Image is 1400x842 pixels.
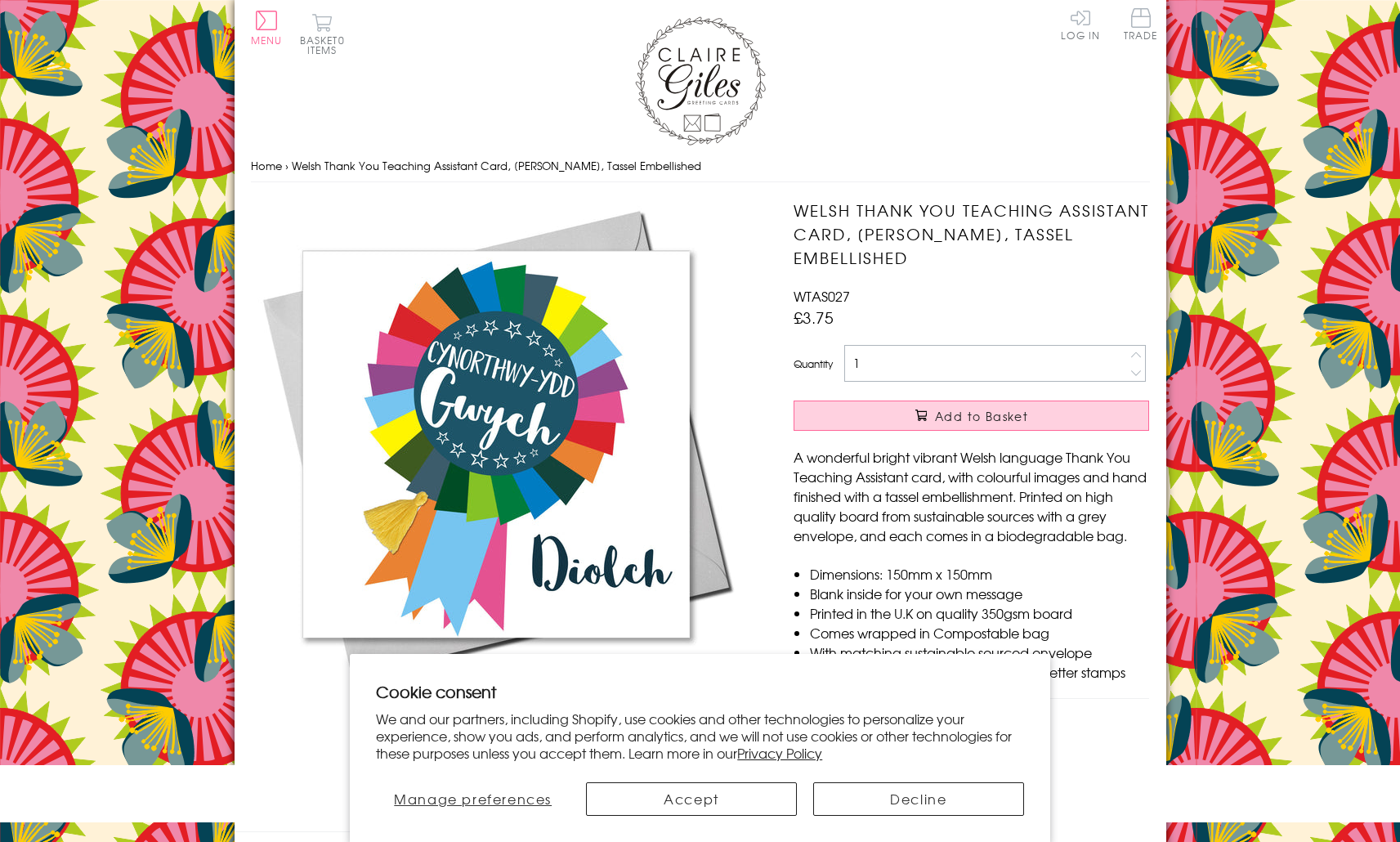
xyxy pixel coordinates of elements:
[251,11,283,45] button: Menu
[251,199,741,689] img: Welsh Thank You Teaching Assistant Card, Rosette, Tassel Embellished
[794,401,1149,431] button: Add to Basket
[810,623,1149,643] li: Comes wrapped in Compostable bag
[251,158,282,173] a: Home
[794,306,834,329] span: £3.75
[292,158,701,173] span: Welsh Thank You Teaching Assistant Card, [PERSON_NAME], Tassel Embellished
[810,564,1149,584] li: Dimensions: 150mm x 150mm
[810,643,1149,662] li: With matching sustainable sourced envelope
[1061,8,1100,40] a: Log In
[794,356,833,371] label: Quantity
[813,782,1024,816] button: Decline
[586,782,797,816] button: Accept
[810,584,1149,603] li: Blank inside for your own message
[376,782,570,816] button: Manage preferences
[251,33,283,47] span: Menu
[394,789,552,808] span: Manage preferences
[376,710,1024,761] p: We and our partners, including Shopify, use cookies and other technologies to personalize your ex...
[1124,8,1158,43] a: Trade
[1124,8,1158,40] span: Trade
[251,150,1150,183] nav: breadcrumbs
[794,286,850,306] span: WTAS027
[635,16,766,146] img: Claire Giles Greetings Cards
[300,13,345,55] button: Basket0 items
[307,33,345,57] span: 0 items
[737,743,822,763] a: Privacy Policy
[794,199,1149,269] h1: Welsh Thank You Teaching Assistant Card, [PERSON_NAME], Tassel Embellished
[376,680,1024,703] h2: Cookie consent
[935,408,1028,424] span: Add to Basket
[810,603,1149,623] li: Printed in the U.K on quality 350gsm board
[285,158,288,173] span: ›
[794,447,1149,545] p: A wonderful bright vibrant Welsh language Thank You Teaching Assistant card, with colourful image...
